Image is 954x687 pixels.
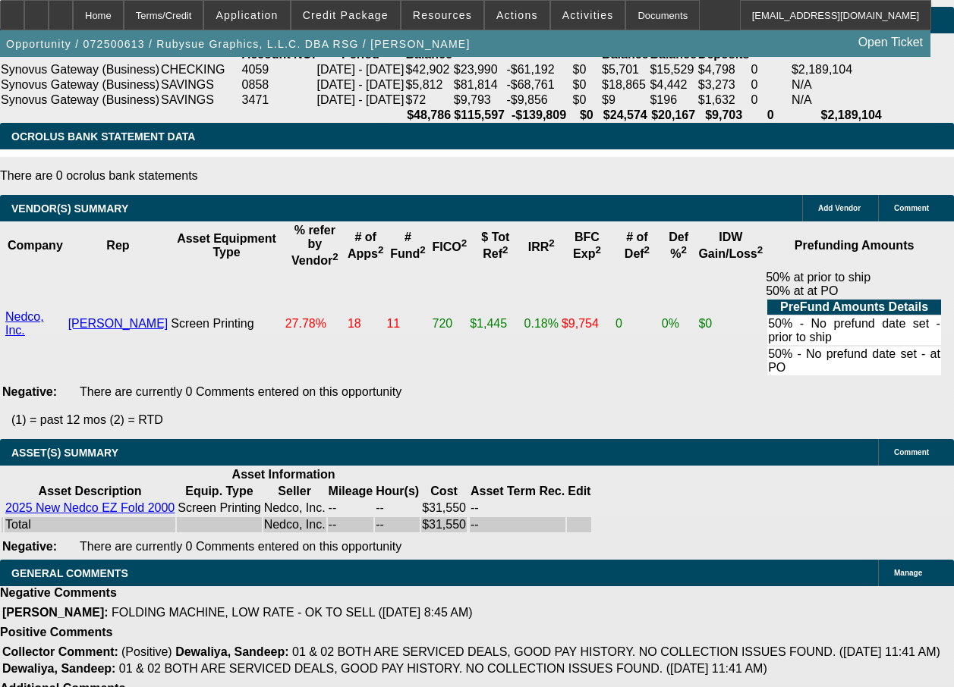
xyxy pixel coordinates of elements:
[375,517,420,532] td: --
[453,93,506,108] td: $9,793
[347,270,384,378] td: 18
[378,244,383,256] sup: 2
[11,447,118,459] span: ASSET(S) SUMMARY
[241,77,316,93] td: 0858
[682,244,687,256] sup: 2
[470,517,565,532] td: --
[549,237,554,249] sup: 2
[278,485,311,497] b: Seller
[551,1,625,30] button: Activities
[697,62,751,77] td: $4,798
[170,270,282,378] td: Screen Printing
[852,30,929,55] a: Open Ticket
[669,231,688,260] b: Def %
[421,517,467,532] td: $31,550
[316,77,405,93] td: [DATE] - [DATE]
[292,645,940,658] span: 01 & 02 BOTH ARE SERVICED DEALS, GOOD PAY HISTORY. NO COLLECTION ISSUES FOUND. ([DATE] 11:41 AM)
[386,270,430,378] td: 11
[649,108,697,123] th: $20,167
[661,270,697,378] td: 0%
[68,317,168,330] a: [PERSON_NAME]
[421,500,467,516] td: $31,550
[241,62,316,77] td: 4059
[375,500,420,516] td: --
[453,77,506,93] td: $81,814
[177,484,261,499] th: Equip. Type
[303,9,389,21] span: Credit Package
[241,93,316,108] td: 3471
[2,662,115,675] b: Dewaliya, Sandeep:
[601,108,649,123] th: $24,574
[405,108,452,123] th: $48,786
[291,224,338,267] b: % refer by Vendor
[505,62,571,77] td: -$61,192
[405,62,452,77] td: $42,902
[216,9,278,21] span: Application
[291,1,400,30] button: Credit Package
[750,77,791,93] td: 0
[420,244,425,256] sup: 2
[160,93,241,108] td: SAVINGS
[572,93,601,108] td: $0
[390,231,426,260] b: # Fund
[502,244,508,256] sup: 2
[263,517,326,532] td: Nedco, Inc.
[39,485,142,497] b: Asset Description
[2,606,109,619] b: [PERSON_NAME]:
[601,62,649,77] td: $5,701
[698,231,763,260] b: IDW Gain/Loss
[430,485,458,497] b: Cost
[177,500,261,516] td: Screen Printing
[11,413,954,427] p: (1) = past 12 mos (2) = RTD
[572,77,601,93] td: $0
[697,270,764,378] td: $0
[625,231,650,260] b: # of Def
[697,77,751,93] td: $3,273
[757,244,763,256] sup: 2
[433,240,468,253] b: FICO
[316,93,405,108] td: [DATE] - [DATE]
[2,385,57,398] b: Negative:
[595,244,600,256] sup: 2
[461,237,467,249] sup: 2
[80,540,401,553] span: There are currently 0 Comments entered on this opportunity
[697,108,751,123] th: $9,703
[615,270,660,378] td: 0
[263,500,326,516] td: Nedco, Inc.
[177,232,276,259] b: Asset Equipment Type
[894,569,922,577] span: Manage
[505,108,571,123] th: -$139,809
[470,484,565,499] th: Asset Term Recommendation
[505,93,571,108] td: -$9,856
[80,385,401,398] span: There are currently 0 Comments entered on this opportunity
[481,231,509,260] b: $ Tot Ref
[750,108,791,123] th: 0
[405,93,452,108] td: $72
[401,1,483,30] button: Resources
[567,484,591,499] th: Edit
[405,77,452,93] td: $5,812
[780,300,928,313] b: PreFund Amounts Details
[649,62,697,77] td: $15,529
[505,77,571,93] td: -$68,761
[601,77,649,93] td: $18,865
[6,38,471,50] span: Opportunity / 072500613 / Rubysue Graphics, L.L.C. DBA RSG / [PERSON_NAME]
[766,271,943,377] div: 50% at prior to ship 50% at at PO
[112,606,473,619] span: FOLDING MACHINE, LOW RATE - OK TO SELL ([DATE] 8:45 AM)
[160,62,241,77] td: CHECKING
[496,9,538,21] span: Actions
[469,270,521,378] td: $1,445
[232,468,335,481] b: Asset Information
[5,501,175,514] a: 2025 New Nedco EZ Fold 2000
[8,239,63,252] b: Company
[119,662,767,675] span: 01 & 02 BOTH ARE SERVICED DEALS, GOOD PAY HISTORY. NO COLLECTION ISSUES FOUND. ([DATE] 11:41 AM)
[561,270,613,378] td: $9,754
[649,77,697,93] td: $4,442
[329,485,373,497] b: Mileage
[601,93,649,108] td: $9
[644,244,650,256] sup: 2
[894,448,929,456] span: Comment
[432,270,468,378] td: 720
[376,485,419,497] b: Hour(s)
[791,108,911,123] th: $2,189,104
